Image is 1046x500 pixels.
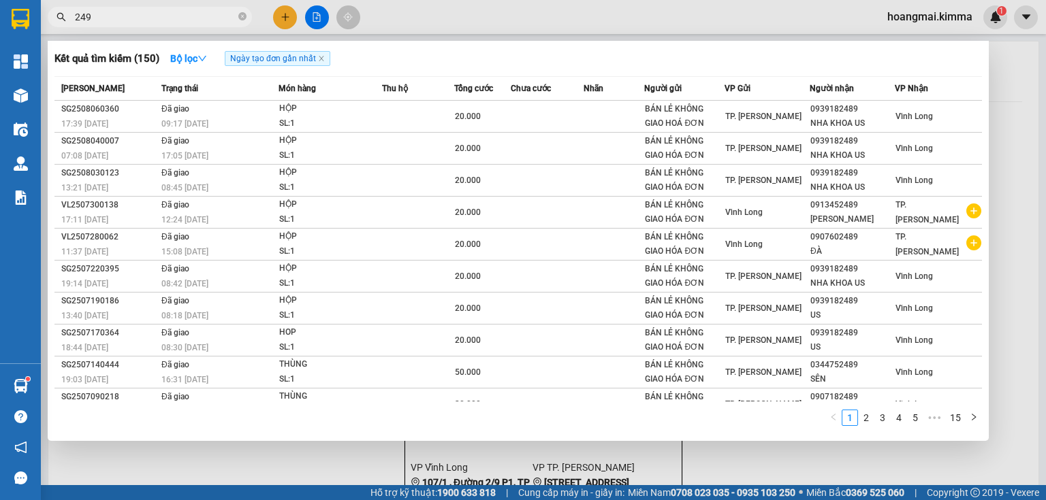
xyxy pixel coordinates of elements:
[170,53,207,64] strong: Bộ lọc
[161,183,208,193] span: 08:45 [DATE]
[14,156,28,171] img: warehouse-icon
[645,326,724,354] div: BÁN LẺ KHÔNG GIAO HOÁ ĐƠN
[279,116,381,131] div: SL: 1
[810,180,894,195] div: NHA KHOA US
[455,239,481,249] span: 20.000
[810,134,894,148] div: 0939182489
[279,84,316,93] span: Món hàng
[511,84,551,93] span: Chưa cước
[645,358,724,386] div: BÁN LẺ KHÔNG GIAO HÓA ĐƠN
[810,102,894,116] div: 0939182489
[825,410,842,426] button: left
[896,271,933,281] span: Vĩnh Long
[279,101,381,116] div: HỘP
[14,441,27,454] span: notification
[810,148,894,163] div: NHA KHOA US
[645,134,724,163] div: BÁN LẺ KHÔNG GIAO HÓA ĐƠN
[61,230,157,244] div: VL2507280062
[810,84,854,93] span: Người nhận
[810,116,894,131] div: NHA KHOA US
[810,308,894,322] div: US
[645,166,724,195] div: BÁN LẺ KHÔNG GIAO HÓA ĐƠN
[61,247,108,256] span: 11:37 [DATE]
[810,166,894,180] div: 0939182489
[279,148,381,163] div: SL: 1
[946,410,965,425] a: 15
[130,44,239,61] div: ANH VIỄN
[61,343,108,352] span: 18:44 [DATE]
[161,215,208,224] span: 12:24 [DATE]
[161,328,189,337] span: Đã giao
[725,367,802,377] span: TP. [PERSON_NAME]
[896,335,933,345] span: Vĩnh Long
[61,151,108,161] span: 07:08 [DATE]
[644,84,682,93] span: Người gửi
[61,262,157,276] div: SG2507220395
[279,229,381,244] div: HỘP
[455,399,481,409] span: 30.000
[645,198,724,227] div: BÁN LẺ KHÔNG GIAO HÓA ĐƠN
[12,28,121,44] div: [PERSON_NAME]
[61,183,108,193] span: 13:21 [DATE]
[61,134,157,148] div: SG2508040007
[725,144,802,153] span: TP. [PERSON_NAME]
[161,104,189,114] span: Đã giao
[279,276,381,291] div: SL: 1
[945,410,966,426] li: 15
[75,10,236,24] input: Tìm tên, số ĐT hoặc mã đơn
[161,279,208,288] span: 08:42 [DATE]
[966,410,982,426] button: right
[197,54,207,63] span: down
[645,390,724,418] div: BÁN LẺ KHÔNG GIAO HÓA ĐƠN
[923,410,945,426] li: Next 5 Pages
[61,294,157,308] div: SG2507190186
[279,244,381,259] div: SL: 1
[161,151,208,161] span: 17:05 [DATE]
[966,410,982,426] li: Next Page
[923,410,945,426] span: •••
[161,119,208,129] span: 09:17 [DATE]
[645,102,724,131] div: BÁN LẺ KHÔNG GIAO HOÁ ĐƠN
[61,326,157,340] div: SG2507170364
[130,13,163,27] span: Nhận:
[455,335,481,345] span: 20.000
[279,261,381,276] div: HỘP
[896,303,933,313] span: Vĩnh Long
[14,410,27,423] span: question-circle
[825,410,842,426] li: Previous Page
[810,230,894,244] div: 0907602489
[810,326,894,340] div: 0939182489
[725,112,802,121] span: TP. [PERSON_NAME]
[875,410,890,425] a: 3
[874,410,891,426] li: 3
[810,212,894,227] div: [PERSON_NAME]
[896,399,933,409] span: Vĩnh Long
[810,262,894,276] div: 0939182489
[725,239,763,249] span: Vĩnh Long
[908,410,923,425] a: 5
[14,88,28,103] img: warehouse-icon
[61,166,157,180] div: SG2508030123
[829,413,838,421] span: left
[810,276,894,290] div: NHA KHOA US
[859,410,874,425] a: 2
[10,89,53,103] span: Thu rồi :
[279,212,381,227] div: SL: 1
[279,325,381,340] div: HOP
[130,12,239,44] div: TP. [PERSON_NAME]
[225,51,330,66] span: Ngày tạo đơn gần nhất
[54,52,159,66] h3: Kết quả tìm kiếm ( 150 )
[896,200,959,224] span: TP. [PERSON_NAME]
[161,168,189,178] span: Đã giao
[14,190,28,205] img: solution-icon
[161,343,208,352] span: 08:30 [DATE]
[12,12,121,28] div: Vĩnh Long
[896,367,933,377] span: Vĩnh Long
[810,198,894,212] div: 0913452489
[810,340,894,354] div: US
[895,84,928,93] span: VP Nhận
[161,232,189,241] span: Đã giao
[279,197,381,212] div: HỘP
[907,410,923,426] li: 5
[810,390,894,404] div: 0907182489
